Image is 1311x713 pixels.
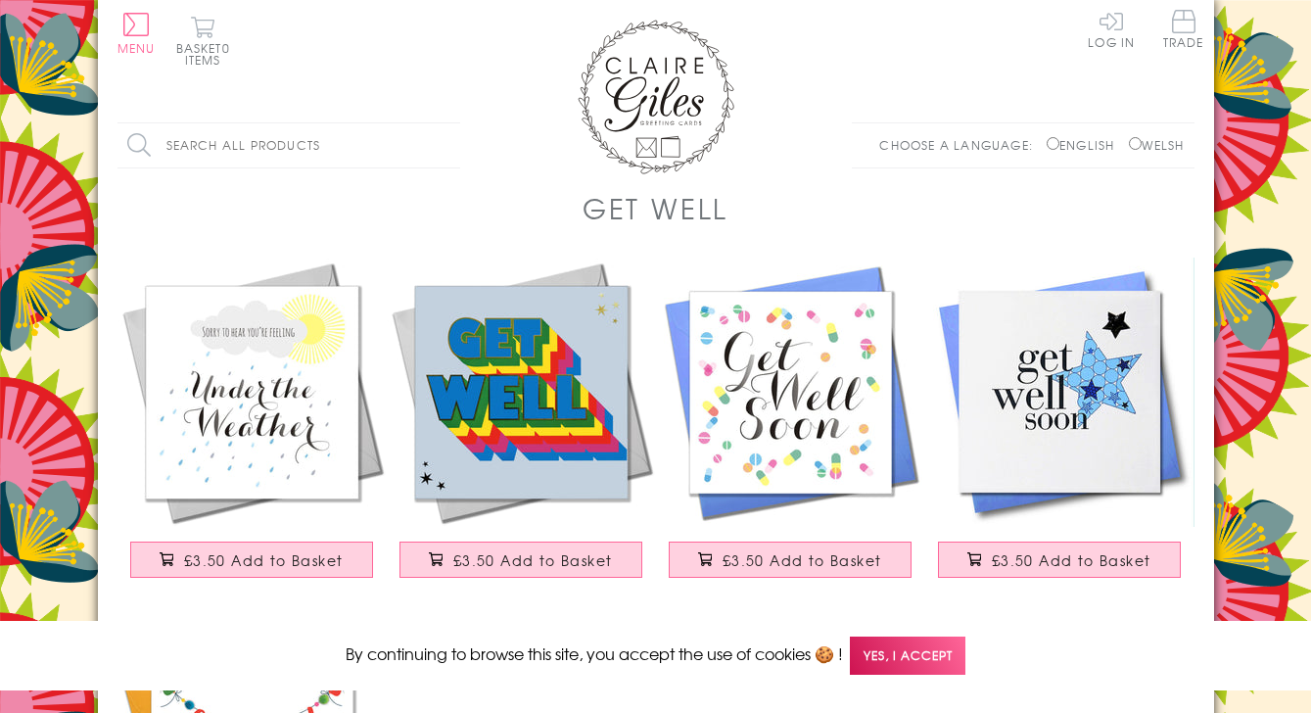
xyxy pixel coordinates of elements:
a: Get Well Card, Rainbow block letters and stars, with gold foil £3.50 Add to Basket [387,258,656,597]
button: Menu [117,13,156,54]
a: Get Well Card, Blue Star, Get Well Soon, Embellished with a shiny padded star £3.50 Add to Basket [925,258,1194,597]
img: Get Well Card, Blue Star, Get Well Soon, Embellished with a shiny padded star [925,258,1194,527]
span: Trade [1163,10,1204,48]
input: Welsh [1129,137,1142,150]
input: Search all products [117,123,460,167]
input: English [1047,137,1059,150]
a: Get Well Card, Pills, Get Well Soon £3.50 Add to Basket [656,258,925,597]
button: £3.50 Add to Basket [130,542,373,578]
a: Log In [1088,10,1135,48]
span: Menu [117,39,156,57]
button: £3.50 Add to Basket [399,542,642,578]
button: £3.50 Add to Basket [669,542,912,578]
p: Choose a language: [879,136,1043,154]
span: Yes, I accept [850,637,965,675]
button: Basket0 items [176,16,230,66]
img: Claire Giles Greetings Cards [578,20,734,174]
a: Trade [1163,10,1204,52]
button: £3.50 Add to Basket [938,542,1181,578]
span: 0 items [185,39,230,69]
span: £3.50 Add to Basket [723,550,882,570]
span: £3.50 Add to Basket [992,550,1151,570]
label: Welsh [1129,136,1185,154]
span: £3.50 Add to Basket [453,550,613,570]
label: English [1047,136,1124,154]
h1: Get Well [583,188,728,228]
img: Get Well Card, Sunshine and Clouds, Sorry to hear you're Under the Weather [117,258,387,527]
span: £3.50 Add to Basket [184,550,344,570]
input: Search [441,123,460,167]
img: Get Well Card, Rainbow block letters and stars, with gold foil [387,258,656,527]
a: Get Well Card, Sunshine and Clouds, Sorry to hear you're Under the Weather £3.50 Add to Basket [117,258,387,597]
img: Get Well Card, Pills, Get Well Soon [656,258,925,527]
